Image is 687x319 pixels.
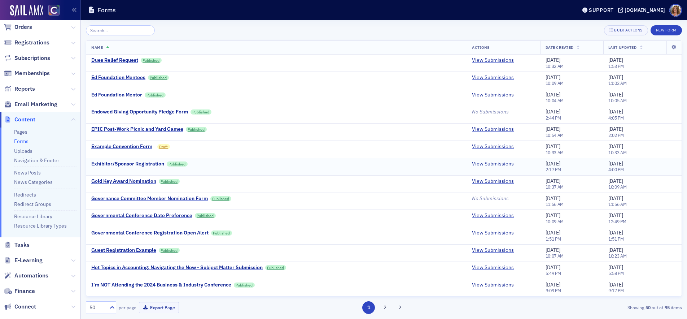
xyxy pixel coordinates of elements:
time: 11:02 AM [608,80,627,86]
a: Published [141,58,162,63]
a: Tasks [4,241,30,249]
a: E-Learning [4,257,43,264]
div: 50 [89,304,105,311]
a: I'm NOT Attending the 2024 Business & Industry Conference [91,282,231,288]
input: Search… [86,25,155,35]
a: New Form [651,26,682,33]
span: [DATE] [608,108,623,115]
div: Bulk Actions [614,28,642,32]
a: View Submissions [472,74,514,81]
a: Published [234,283,255,288]
time: 10:07 AM [546,253,564,259]
span: [DATE] [546,178,560,184]
a: Governmental Conference Registration Open Alert [91,230,209,236]
time: 1:51 PM [546,236,561,242]
span: Automations [14,272,48,280]
span: [DATE] [546,91,560,98]
a: Redirect Groups [14,201,51,207]
time: 10:37 AM [546,184,564,190]
div: No Submissions [472,195,535,202]
span: [DATE] [608,178,623,184]
span: [DATE] [546,281,560,288]
a: Published [195,213,216,218]
a: Content [4,116,35,124]
span: Reports [14,85,35,93]
span: [DATE] [546,108,560,115]
div: [DOMAIN_NAME] [625,7,665,13]
a: Governance Committee Member Nomination Form [91,195,208,202]
a: View Submissions [472,126,514,133]
strong: 50 [644,304,652,311]
a: News Categories [14,179,53,185]
span: [DATE] [608,281,623,288]
div: EPIC Post-Work Picnic and Yard Games [91,126,183,133]
time: 10:33 AM [608,150,627,155]
a: Endowed Giving Opportunity Pledge Form [91,109,188,115]
span: Profile [669,4,682,17]
time: 10:09 AM [546,219,564,224]
a: Published [167,161,188,167]
span: Email Marketing [14,100,57,108]
span: [DATE] [608,143,623,150]
span: Tasks [14,241,30,249]
a: Ed Foundation Mentor [91,92,142,98]
span: Actions [472,45,490,50]
span: Memberships [14,69,50,77]
a: Finance [4,287,35,295]
time: 4:05 PM [608,115,624,121]
div: Exhibitor/Sponsor Registration [91,161,164,167]
time: 10:05 AM [608,98,627,103]
a: Published [159,248,180,253]
a: View Submissions [472,57,514,64]
time: 10:33 AM [546,150,564,155]
time: 12:49 PM [608,219,626,224]
div: Dues Relief Request [91,57,138,64]
a: Subscriptions [4,54,50,62]
span: [DATE] [546,195,560,202]
span: Name [91,45,103,50]
span: [DATE] [608,229,623,236]
div: Showing out of items [488,304,682,311]
a: Registrations [4,39,49,47]
button: 2 [379,301,391,314]
span: Finance [14,287,35,295]
a: View Submissions [472,178,514,185]
a: View Homepage [43,5,60,17]
strong: 95 [663,304,671,311]
a: Published [265,265,286,270]
a: View Submissions [472,143,514,150]
div: Guest Registration Example [91,247,156,254]
span: Connect [14,303,36,311]
span: [DATE] [546,143,560,150]
button: Export Page [139,302,179,313]
a: Uploads [14,148,32,154]
span: [DATE] [608,91,623,98]
div: Example Convention Form [91,143,152,150]
a: Reports [4,85,35,93]
time: 10:23 AM [608,253,627,259]
span: [DATE] [546,212,560,219]
a: View Submissions [472,264,514,271]
h1: Forms [97,6,116,14]
time: 10:09 AM [608,184,627,190]
a: Navigation & Footer [14,157,59,164]
time: 5:49 PM [546,270,561,276]
a: Published [145,92,166,98]
span: [DATE] [546,74,560,81]
a: Hot Topics in Accounting: Navigating the Now - Subject Matter Submission [91,264,263,271]
a: SailAMX [10,5,43,17]
a: News Posts [14,169,41,176]
a: View Submissions [472,161,514,167]
time: 10:04 AM [546,98,564,103]
a: Ed Foundation Mentees [91,74,145,81]
span: E-Learning [14,257,43,264]
button: New Form [651,25,682,35]
time: 2:17 PM [546,167,561,172]
span: [DATE] [608,264,623,271]
time: 2:02 PM [608,132,624,138]
a: Governmental Conference Date Preference [91,212,192,219]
